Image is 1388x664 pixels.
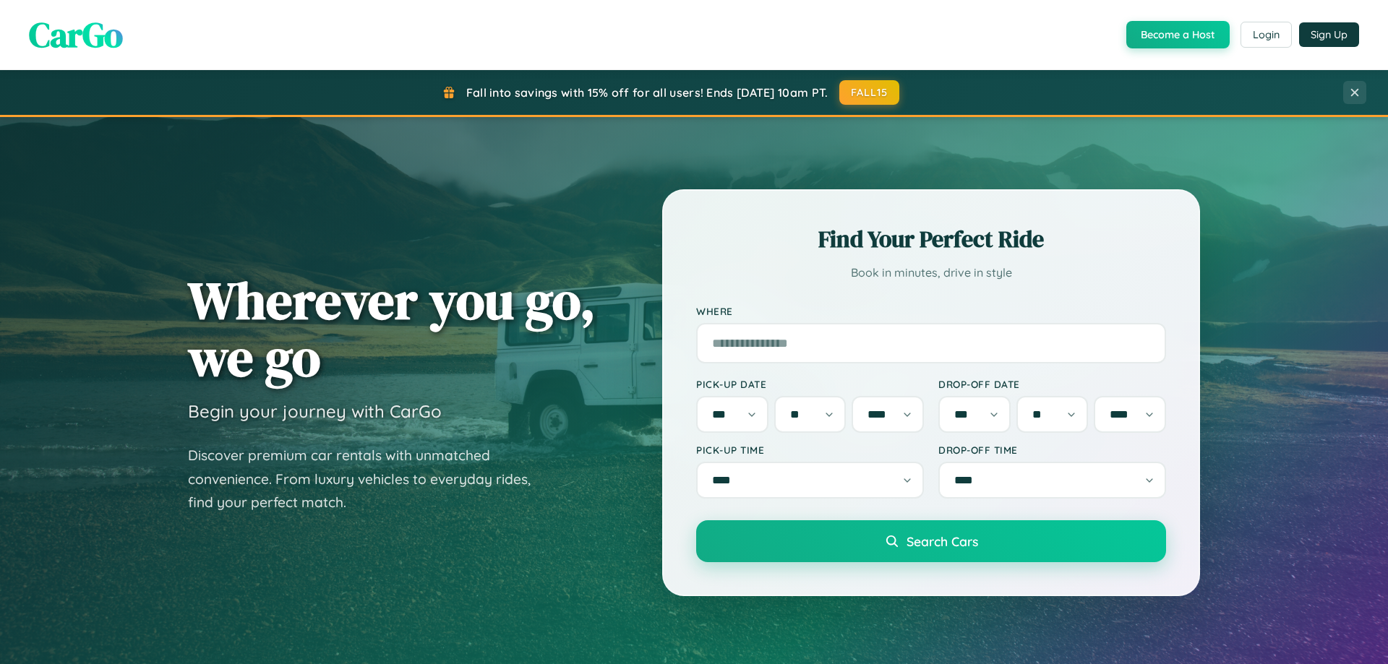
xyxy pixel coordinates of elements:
h1: Wherever you go, we go [188,272,596,386]
label: Pick-up Date [696,378,924,390]
p: Book in minutes, drive in style [696,262,1166,283]
button: FALL15 [839,80,900,105]
button: Login [1241,22,1292,48]
span: Fall into savings with 15% off for all users! Ends [DATE] 10am PT. [466,85,828,100]
button: Sign Up [1299,22,1359,47]
button: Become a Host [1126,21,1230,48]
p: Discover premium car rentals with unmatched convenience. From luxury vehicles to everyday rides, ... [188,444,549,514]
span: CarGo [29,11,123,59]
label: Drop-off Time [938,444,1166,456]
h3: Begin your journey with CarGo [188,400,442,422]
label: Pick-up Time [696,444,924,456]
h2: Find Your Perfect Ride [696,223,1166,255]
label: Drop-off Date [938,378,1166,390]
button: Search Cars [696,520,1166,562]
label: Where [696,305,1166,317]
span: Search Cars [907,533,978,549]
